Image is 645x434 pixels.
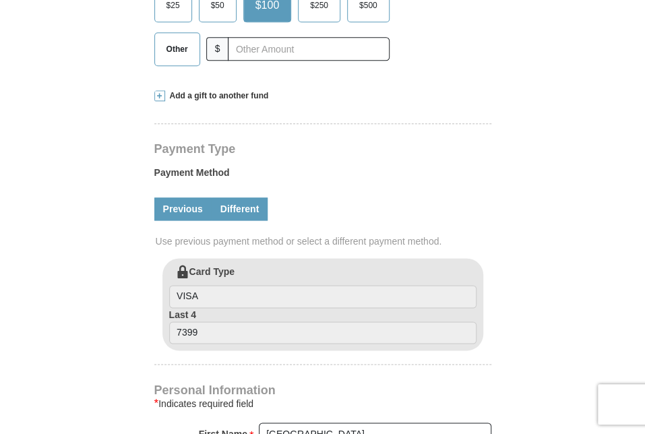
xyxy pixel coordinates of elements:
input: Card Type [169,285,477,308]
label: Last 4 [169,308,477,344]
input: Last 4 [169,321,477,344]
label: Payment Method [154,166,491,186]
span: $ [206,37,229,61]
h4: Payment Type [154,144,491,154]
a: Different [212,197,268,220]
span: Add a gift to another fund [165,90,269,102]
h4: Personal Information [154,385,491,396]
input: Other Amount [228,37,389,61]
span: Use previous payment method or select a different payment method. [156,235,493,248]
div: Indicates required field [154,396,491,412]
label: Card Type [169,265,477,308]
a: Previous [154,197,212,220]
span: Other [160,39,195,59]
